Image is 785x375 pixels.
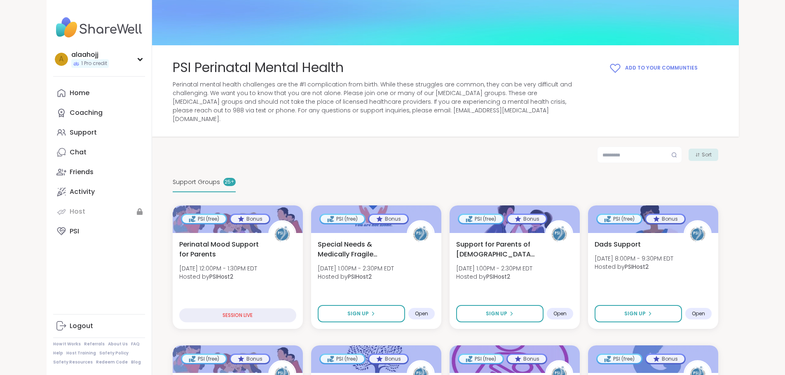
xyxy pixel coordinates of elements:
[318,273,394,281] span: Hosted by
[223,178,236,186] div: 25
[348,273,372,281] b: PSIHost2
[456,240,536,259] span: Support for Parents of [DEMOGRAPHIC_DATA] Children
[624,310,646,317] span: Sign Up
[99,350,129,356] a: Safety Policy
[456,273,532,281] span: Hosted by
[53,142,145,162] a: Chat
[588,58,718,77] button: Add to your Communties
[70,128,97,137] div: Support
[408,221,434,247] img: PSIHost2
[53,13,145,42] img: ShareWell Nav Logo
[53,123,145,142] a: Support
[84,341,105,347] a: Referrals
[53,316,145,336] a: Logout
[595,263,673,271] span: Hosted by
[369,215,408,223] div: Bonus
[179,273,257,281] span: Hosted by
[625,263,649,271] b: PSIHost2
[231,178,234,186] pre: +
[70,321,93,331] div: Logout
[70,227,79,236] div: PSI
[70,148,87,157] div: Chat
[595,305,682,322] button: Sign Up
[70,108,103,117] div: Coaching
[456,264,532,273] span: [DATE] 1:00PM - 2:30PM EDT
[318,240,398,259] span: Special Needs & Medically Fragile Parenting
[347,310,369,317] span: Sign Up
[53,162,145,182] a: Friends
[131,359,141,365] a: Blog
[131,341,140,347] a: FAQ
[53,103,145,123] a: Coaching
[173,58,344,77] span: PSI Perinatal Mental Health
[486,310,507,317] span: Sign Up
[53,83,145,103] a: Home
[81,60,107,67] span: 1 Pro credit
[66,350,96,356] a: Host Training
[108,341,128,347] a: About Us
[182,355,226,363] div: PSI (free)
[702,151,712,158] span: Sort
[179,264,257,273] span: [DATE] 12:00PM - 1:30PM EDT
[318,264,394,273] span: [DATE] 1:00PM - 2:30PM EDT
[179,240,259,259] span: Perinatal Mood Support for Parents
[553,310,567,317] span: Open
[456,305,544,322] button: Sign Up
[71,50,109,59] div: alaahojj
[70,207,85,216] div: Host
[70,168,94,177] div: Friends
[182,215,226,223] div: PSI (free)
[595,254,673,263] span: [DATE] 8:00PM - 9:30PM EDT
[96,359,128,365] a: Redeem Code
[459,215,503,223] div: PSI (free)
[70,187,95,196] div: Activity
[70,89,89,98] div: Home
[231,215,269,223] div: Bonus
[646,215,684,223] div: Bonus
[369,355,408,363] div: Bonus
[173,178,220,186] span: Support Groups
[209,273,233,281] b: PSIHost2
[179,308,296,322] div: SESSION LIVE
[53,350,63,356] a: Help
[459,355,503,363] div: PSI (free)
[53,182,145,202] a: Activity
[321,215,364,223] div: PSI (free)
[53,202,145,221] a: Host
[625,64,698,72] span: Add to your Communties
[53,341,81,347] a: How It Works
[53,359,93,365] a: Safety Resources
[546,221,572,247] img: PSIHost2
[486,273,510,281] b: PSIHost2
[595,240,641,249] span: Dads Support
[231,355,269,363] div: Bonus
[685,221,710,247] img: PSIHost2
[53,221,145,241] a: PSI
[321,355,364,363] div: PSI (free)
[598,355,641,363] div: PSI (free)
[508,215,546,223] div: Bonus
[59,54,63,65] span: a
[318,305,405,322] button: Sign Up
[269,221,295,247] img: PSIHost2
[598,215,641,223] div: PSI (free)
[646,355,684,363] div: Bonus
[415,310,428,317] span: Open
[173,80,579,123] span: Perinatal mental health challenges are the #1 complication from birth. While these struggles are ...
[692,310,705,317] span: Open
[508,355,546,363] div: Bonus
